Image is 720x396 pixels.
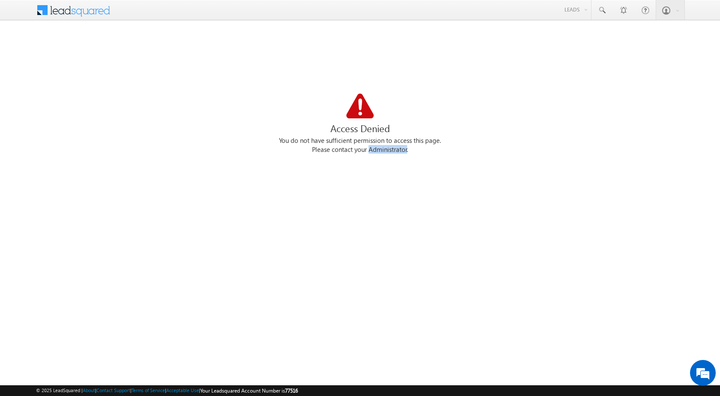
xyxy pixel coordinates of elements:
div: You do not have sufficient permission to access this page. [36,136,684,145]
img: Access Denied [346,94,374,118]
a: Acceptable Use [166,387,199,393]
span: Your Leadsquared Account Number is [200,387,298,394]
a: Terms of Service [132,387,165,393]
div: Access Denied [36,120,684,136]
a: Contact Support [96,387,130,393]
span: © 2025 LeadSquared | | | | | [36,387,298,395]
div: Please contact your Administrator. [36,145,684,154]
span: 77516 [285,387,298,394]
a: About [83,387,95,393]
